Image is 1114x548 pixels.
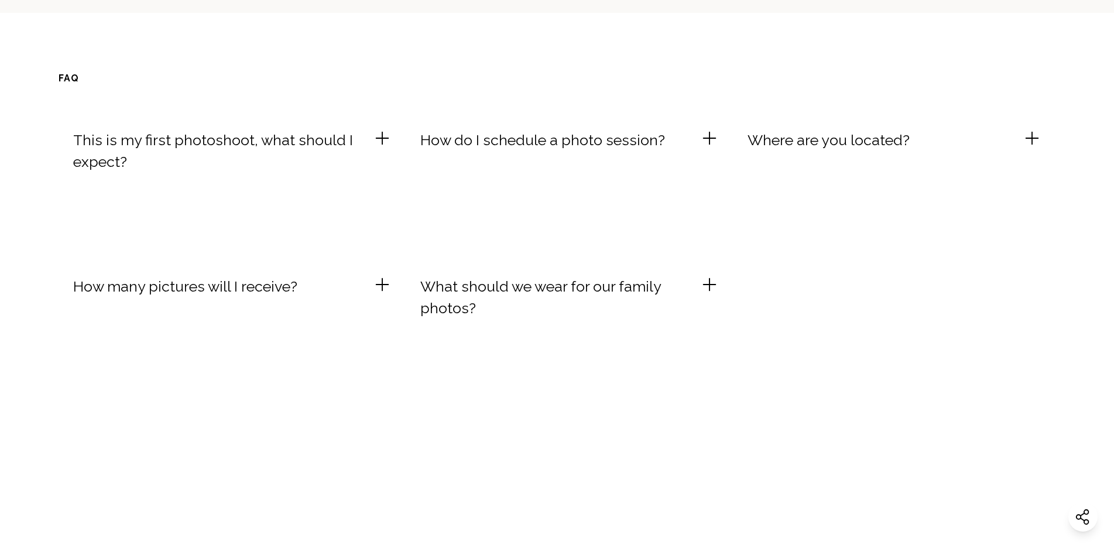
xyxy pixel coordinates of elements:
[73,129,373,173] p: This is my first photoshoot, what should I expect?
[420,276,700,320] p: What should we wear for our family photos?
[59,71,1055,85] h2: FAQ
[748,129,927,152] p: Where are you located?
[420,129,683,152] p: How do I schedule a photo session?
[73,276,315,298] p: How many pictures will I receive?
[1068,502,1098,532] button: Share this website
